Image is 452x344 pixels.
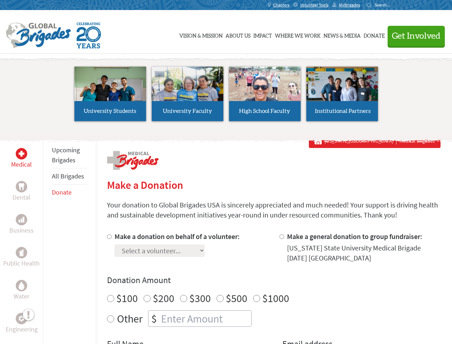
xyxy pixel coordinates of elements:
[16,313,27,324] div: Engineering
[179,17,223,53] a: Vision & Mission
[19,316,24,321] img: Engineering
[225,17,251,53] a: About Us
[149,311,160,326] div: $
[52,146,80,164] a: Upcoming Brigades
[19,217,24,223] img: Business
[275,17,321,53] a: Where We Work
[273,2,290,8] span: Chapters
[52,168,87,185] li: All Brigades
[19,151,24,157] img: Medical
[153,291,174,305] label: $200
[6,324,38,334] p: Engineering
[14,291,29,301] p: Water
[13,181,30,202] a: DentalDental
[19,249,24,256] img: Public Health
[364,17,385,53] a: Donate
[52,172,84,180] a: All Brigades
[77,23,101,48] img: Global Brigades Celebrating 20 Years
[9,225,34,235] p: Business
[306,67,378,121] a: Institutional Partners
[13,192,30,202] p: Dental
[306,67,378,114] img: menu_brigades_submenu_4.jpg
[107,200,441,220] p: Your donation to Global Brigades USA is sincerely appreciated and much needed! Your support is dr...
[229,67,301,121] a: High School Faculty
[6,23,71,48] img: Global Brigades Logo
[3,247,40,268] a: Public HealthPublic Health
[189,291,211,305] label: $300
[84,108,136,114] span: University Students
[239,108,290,114] span: High School Faculty
[287,243,441,263] div: [US_STATE] State University Medical Brigade [DATE] [GEOGRAPHIC_DATA]
[107,274,441,286] h4: Donation Amount
[19,281,24,290] img: Water
[115,232,240,241] label: Make a donation on behalf of a volunteer:
[9,214,34,235] a: BusinessBusiness
[52,142,87,168] li: Upcoming Brigades
[3,258,40,268] p: Public Health
[11,159,32,169] p: Medical
[262,291,289,305] label: $1000
[375,2,395,8] input: Search...
[16,181,27,192] div: Dental
[229,67,301,101] img: menu_brigades_submenu_3.jpg
[300,2,329,8] span: Volunteer Tools
[388,26,445,46] button: Get Involved
[19,183,24,190] img: Dental
[287,232,422,241] label: Make a general donation to group fundraiser:
[226,291,247,305] label: $500
[6,313,38,334] a: EngineeringEngineering
[152,67,223,115] img: menu_brigades_submenu_2.jpg
[74,67,146,121] a: University Students
[315,108,371,114] span: Institutional Partners
[107,178,441,191] h2: Make a Donation
[16,148,27,159] div: Medical
[160,311,251,326] input: Enter Amount
[324,17,361,53] a: News & Media
[107,151,159,170] img: logo-medical.png
[116,291,138,305] label: $100
[11,148,32,169] a: MedicalMedical
[52,188,72,196] a: Donate
[52,185,87,200] li: Donate
[117,310,142,327] label: Other
[14,280,29,301] a: WaterWater
[253,17,272,53] a: Impact
[74,67,146,114] img: menu_brigades_submenu_1.jpg
[152,67,223,121] a: University Faculty
[163,108,212,114] span: University Faculty
[392,32,441,40] span: Get Involved
[16,214,27,225] div: Business
[16,247,27,258] div: Public Health
[339,2,360,8] span: MyBrigades
[16,280,27,291] div: Water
